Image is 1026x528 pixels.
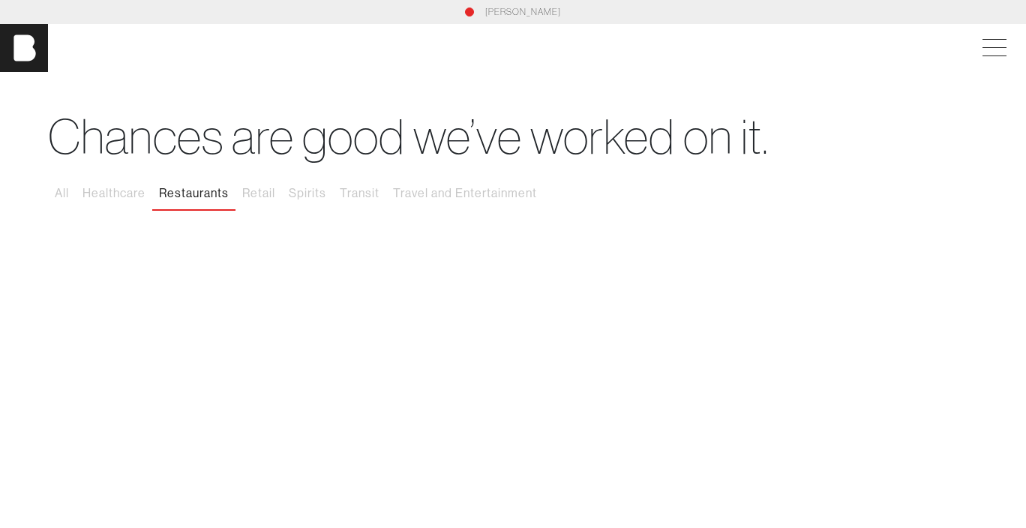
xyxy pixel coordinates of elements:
[76,178,152,209] button: Healthcare
[48,178,76,209] button: All
[282,178,333,209] button: Spirits
[235,178,282,209] button: Retail
[333,178,386,209] button: Transit
[485,5,561,19] a: [PERSON_NAME]
[48,108,978,166] h1: Chances are good we’ve worked on it.
[386,178,544,209] button: Travel and Entertainment
[152,178,235,209] button: Restaurants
